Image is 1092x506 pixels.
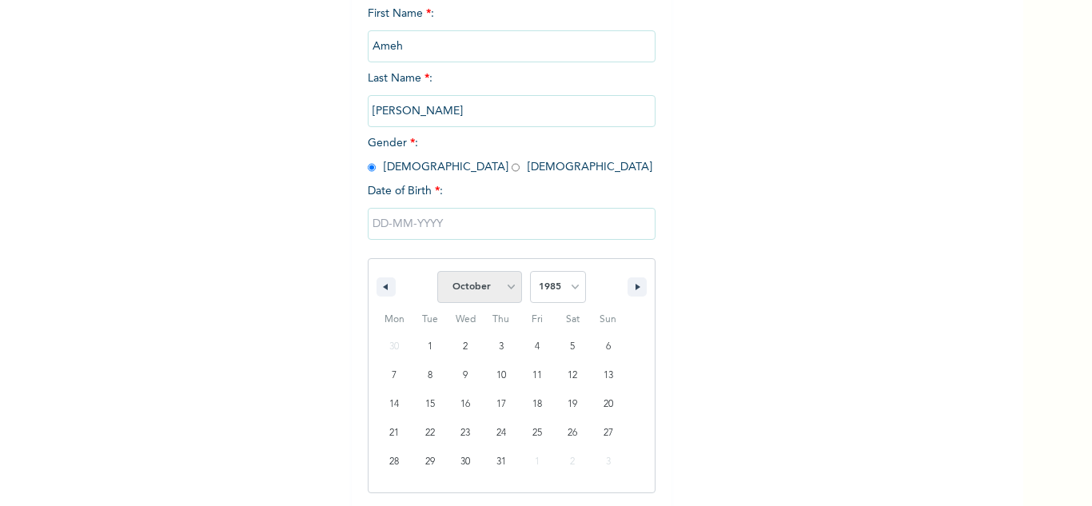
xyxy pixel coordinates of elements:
button: 3 [484,333,520,361]
button: 22 [412,419,448,448]
span: First Name : [368,8,656,52]
button: 20 [590,390,626,419]
input: Enter your last name [368,95,656,127]
span: Last Name : [368,73,656,117]
span: 6 [606,333,611,361]
span: Fri [519,307,555,333]
span: Tue [412,307,448,333]
span: Thu [484,307,520,333]
span: 2 [463,333,468,361]
button: 5 [555,333,591,361]
input: Enter your first name [368,30,656,62]
button: 25 [519,419,555,448]
span: Mon [377,307,412,333]
span: 7 [392,361,397,390]
span: 18 [532,390,542,419]
button: 1 [412,333,448,361]
button: 9 [448,361,484,390]
button: 6 [590,333,626,361]
span: 20 [604,390,613,419]
span: Sun [590,307,626,333]
button: 11 [519,361,555,390]
span: 16 [460,390,470,419]
span: 14 [389,390,399,419]
span: 8 [428,361,432,390]
button: 7 [377,361,412,390]
button: 27 [590,419,626,448]
button: 21 [377,419,412,448]
span: 24 [496,419,506,448]
button: 28 [377,448,412,476]
button: 14 [377,390,412,419]
span: 9 [463,361,468,390]
span: 25 [532,419,542,448]
span: 1 [428,333,432,361]
span: 4 [535,333,540,361]
button: 18 [519,390,555,419]
button: 24 [484,419,520,448]
span: 21 [389,419,399,448]
button: 13 [590,361,626,390]
button: 31 [484,448,520,476]
span: Gender : [DEMOGRAPHIC_DATA] [DEMOGRAPHIC_DATA] [368,137,652,173]
button: 10 [484,361,520,390]
span: 30 [460,448,470,476]
button: 8 [412,361,448,390]
span: 28 [389,448,399,476]
button: 2 [448,333,484,361]
button: 26 [555,419,591,448]
span: 3 [499,333,504,361]
input: DD-MM-YYYY [368,208,656,240]
span: 22 [425,419,435,448]
span: 13 [604,361,613,390]
span: 26 [568,419,577,448]
span: 27 [604,419,613,448]
span: Date of Birth : [368,183,443,200]
span: 17 [496,390,506,419]
button: 30 [448,448,484,476]
span: 12 [568,361,577,390]
button: 4 [519,333,555,361]
span: 5 [570,333,575,361]
button: 29 [412,448,448,476]
span: 29 [425,448,435,476]
span: Sat [555,307,591,333]
span: Wed [448,307,484,333]
button: 17 [484,390,520,419]
span: 23 [460,419,470,448]
button: 23 [448,419,484,448]
span: 19 [568,390,577,419]
button: 12 [555,361,591,390]
span: 10 [496,361,506,390]
button: 15 [412,390,448,419]
span: 11 [532,361,542,390]
button: 16 [448,390,484,419]
span: 31 [496,448,506,476]
span: 15 [425,390,435,419]
button: 19 [555,390,591,419]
